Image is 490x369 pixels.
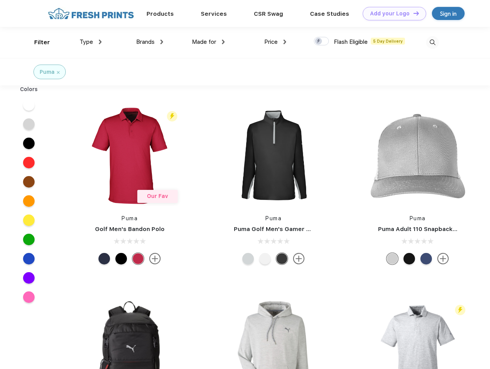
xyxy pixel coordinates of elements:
[132,253,144,264] div: Ski Patrol
[367,105,469,207] img: func=resize&h=266
[234,226,355,233] a: Puma Golf Men's Gamer Golf Quarter-Zip
[14,85,44,93] div: Colors
[201,10,227,17] a: Services
[34,38,50,47] div: Filter
[283,40,286,44] img: dropdown.png
[276,253,288,264] div: Puma Black
[410,215,426,221] a: Puma
[115,253,127,264] div: Puma Black
[95,226,165,233] a: Golf Men's Bandon Polo
[80,38,93,45] span: Type
[371,38,405,45] span: 5 Day Delivery
[147,10,174,17] a: Products
[432,7,465,20] a: Sign in
[403,253,415,264] div: Pma Blk with Pma Blk
[167,111,177,121] img: flash_active_toggle.svg
[46,7,136,20] img: fo%20logo%202.webp
[254,10,283,17] a: CSR Swag
[265,215,282,221] a: Puma
[293,253,305,264] img: more.svg
[440,9,457,18] div: Sign in
[334,38,368,45] span: Flash Eligible
[122,215,138,221] a: Puma
[149,253,161,264] img: more.svg
[160,40,163,44] img: dropdown.png
[455,305,465,315] img: flash_active_toggle.svg
[147,193,168,199] span: Our Fav
[370,10,410,17] div: Add your Logo
[420,253,432,264] div: Peacoat Qut Shd
[136,38,155,45] span: Brands
[99,40,102,44] img: dropdown.png
[57,71,60,74] img: filter_cancel.svg
[78,105,181,207] img: func=resize&h=266
[413,11,419,15] img: DT
[222,40,225,44] img: dropdown.png
[264,38,278,45] span: Price
[387,253,398,264] div: Quarry Brt Whit
[222,105,325,207] img: func=resize&h=266
[437,253,449,264] img: more.svg
[40,68,55,76] div: Puma
[192,38,216,45] span: Made for
[259,253,271,264] div: Bright White
[426,36,439,49] img: desktop_search.svg
[98,253,110,264] div: Navy Blazer
[242,253,254,264] div: High Rise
